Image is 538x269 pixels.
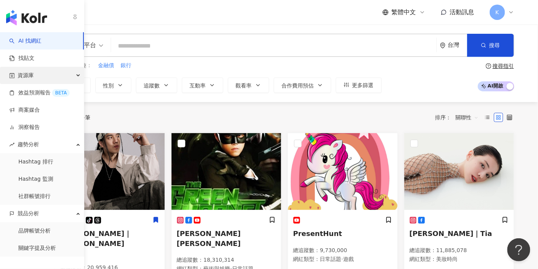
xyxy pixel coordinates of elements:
a: 商案媒合 [9,106,40,114]
a: 品牌帳號分析 [18,227,51,235]
span: environment [440,43,446,48]
span: 性別 [103,83,114,89]
span: question-circle [486,63,491,69]
span: PresentHunt [293,229,342,238]
a: searchAI 找網紅 [9,37,41,45]
span: rise [9,142,15,147]
div: 台灣 [448,42,467,48]
p: 總追蹤數 ： 9,730,000 [293,247,392,254]
span: · [342,256,343,262]
span: 互動率 [190,83,206,89]
button: 更多篩選 [336,78,382,93]
span: [PERSON_NAME]｜[PERSON_NAME] [61,229,131,247]
p: 網紅類型 ： [410,256,509,263]
span: 銀行 [121,62,132,69]
button: 金融債 [98,61,115,70]
img: logo [6,10,47,25]
span: 觀看率 [236,83,252,89]
span: 活動訊息 [450,8,474,16]
span: 繁體中文 [392,8,416,17]
span: 搜尋 [489,42,500,48]
a: 關鍵字提及分析 [18,244,56,252]
span: 合作費用預估 [282,83,314,89]
span: 遊戲 [343,256,354,262]
button: 銀行 [121,61,132,70]
img: KOL Avatar [404,133,514,210]
img: KOL Avatar [55,133,165,210]
iframe: Help Scout Beacon - Open [507,238,530,261]
p: 總追蹤數 ： 11,885,078 [410,247,509,254]
button: 性別 [95,78,131,93]
span: 追蹤數 [144,83,160,89]
button: 合作費用預估 [274,78,331,93]
span: 競品分析 [18,205,39,222]
img: KOL Avatar [288,133,397,210]
span: 關聯性 [456,111,479,124]
p: 網紅類型 ： [293,256,392,263]
a: 社群帳號排行 [18,193,51,200]
span: 美妝時尚 [437,256,458,262]
p: 總追蹤數 ： 18,310,314 [177,256,276,264]
span: 日常話題 [320,256,342,262]
span: 趨勢分析 [18,136,39,153]
button: 追蹤數 [136,78,177,93]
button: 互動率 [182,78,223,93]
a: Hashtag 排行 [18,158,53,166]
span: 金融債 [98,62,114,69]
a: 找貼文 [9,54,34,62]
img: KOL Avatar [172,133,281,210]
div: 搜尋指引 [493,63,514,69]
div: 排序： [435,111,483,124]
span: K [495,8,499,17]
a: Hashtag 監測 [18,175,53,183]
a: 洞察報告 [9,124,40,131]
span: 更多篩選 [352,82,374,88]
button: 搜尋 [467,34,514,57]
span: 資源庫 [18,67,34,84]
span: [PERSON_NAME] [PERSON_NAME] [177,229,241,247]
span: [PERSON_NAME]｜Tia [410,229,492,238]
button: 觀看率 [228,78,269,93]
a: 效益預測報告BETA [9,89,70,97]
